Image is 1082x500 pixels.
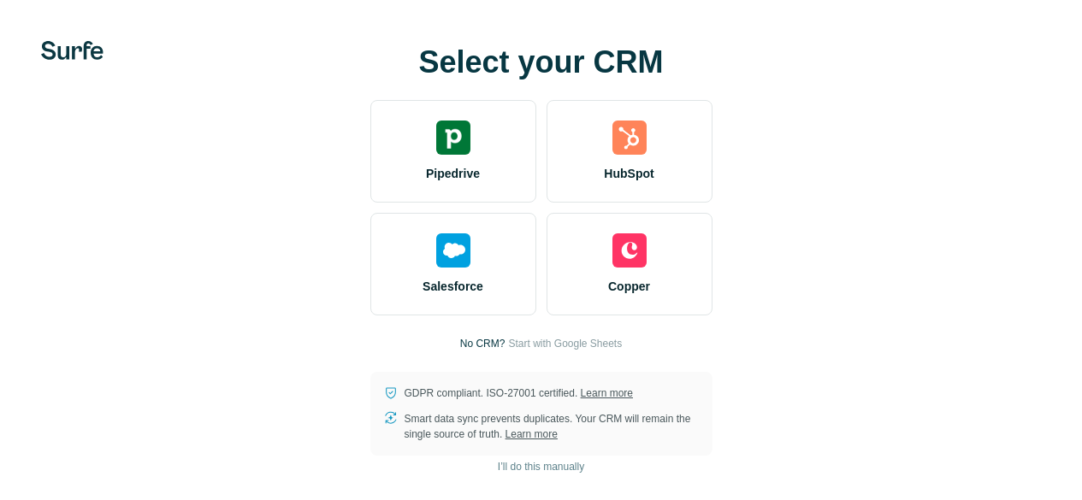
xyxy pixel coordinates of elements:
[423,278,483,295] span: Salesforce
[41,41,103,60] img: Surfe's logo
[612,121,647,155] img: hubspot's logo
[405,411,699,442] p: Smart data sync prevents duplicates. Your CRM will remain the single source of truth.
[370,45,712,79] h1: Select your CRM
[508,336,622,351] button: Start with Google Sheets
[460,336,506,351] p: No CRM?
[612,233,647,268] img: copper's logo
[436,233,470,268] img: salesforce's logo
[498,459,584,474] span: I’ll do this manually
[581,387,633,399] a: Learn more
[486,454,596,479] button: I’ll do this manually
[604,165,653,182] span: HubSpot
[426,165,480,182] span: Pipedrive
[405,385,633,401] p: GDPR compliant. ISO-27001 certified.
[506,428,558,440] a: Learn more
[608,278,650,295] span: Copper
[436,121,470,155] img: pipedrive's logo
